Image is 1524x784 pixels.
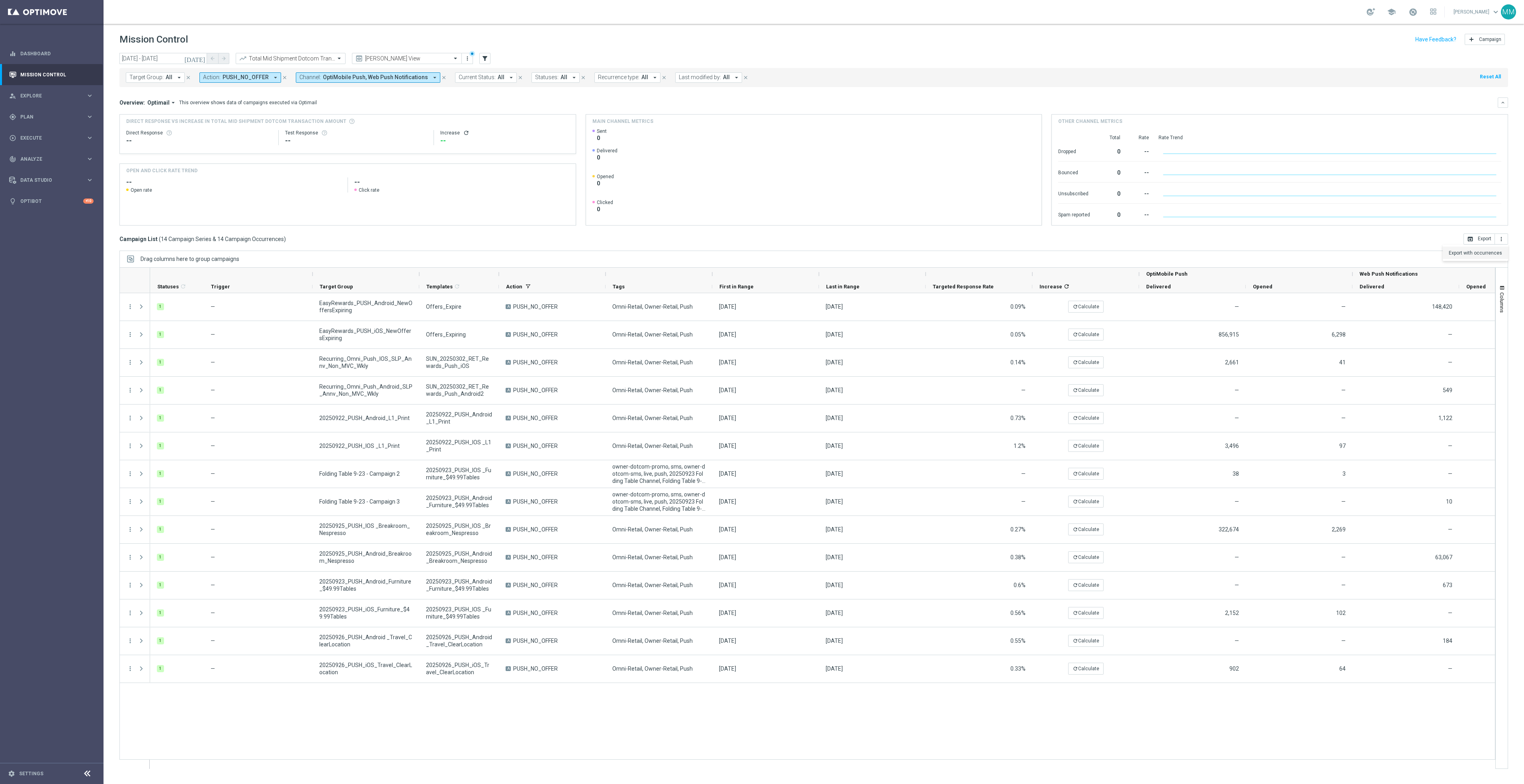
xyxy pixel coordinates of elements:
i: close [186,75,191,80]
i: close [282,75,287,80]
h1: Mission Control [119,34,188,45]
i: more_vert [127,498,134,505]
i: refresh [1073,304,1078,309]
span: Channel: [299,74,321,81]
i: gps_fixed [9,113,16,121]
button: arrow_back [207,53,218,64]
span: 0 [597,154,617,161]
button: more_vert [127,470,134,477]
span: Sent [597,128,607,134]
button: Data Studio keyboard_arrow_right [9,177,94,183]
button: more_vert [127,637,134,644]
button: close [440,73,447,82]
i: preview [355,54,363,62]
div: Dropped [1058,144,1090,157]
i: refresh [180,283,186,290]
button: more_vert [127,526,134,533]
span: Clicked [597,199,613,206]
multiple-options-button: Export to CSV [1463,235,1508,242]
button: more_vert [127,387,134,394]
span: keyboard_arrow_down [1491,8,1500,16]
button: refreshCalculate [1068,412,1104,424]
input: Have Feedback? [1415,37,1456,42]
button: filter_alt [479,53,490,64]
i: close [580,75,586,80]
button: Channel: OptiMobile Push, Web Push Notifications arrow_drop_down [296,72,440,83]
span: A [506,416,511,420]
div: Press SPACE to select this row. [120,349,150,377]
h3: Overview: [119,99,145,106]
span: A [506,611,511,615]
button: refreshCalculate [1068,496,1104,508]
button: refreshCalculate [1068,329,1104,340]
div: Press SPACE to select this row. [120,516,150,544]
span: A [506,360,511,365]
i: arrow_forward [221,56,227,61]
span: Campaign [1479,37,1501,42]
i: play_circle_outline [9,134,16,142]
div: Data Studio [9,177,86,184]
div: Press SPACE to select this row. [120,627,150,655]
span: PUSH_NO_OFFER [513,442,558,449]
span: Calculate column [1062,282,1070,291]
button: more_vert [127,554,134,561]
i: arrow_drop_down [571,74,578,81]
i: more_vert [127,665,134,672]
i: close [518,75,523,80]
span: All [498,74,504,81]
span: PUSH_NO_OFFER [513,331,558,338]
i: filter_alt [481,55,488,62]
div: Press SPACE to select this row. [120,293,150,321]
a: Dashboard [20,43,94,64]
button: gps_fixed Plan keyboard_arrow_right [9,114,94,120]
button: refreshCalculate [1068,551,1104,563]
i: arrow_drop_down [431,74,438,81]
div: Press SPACE to select this row. [120,572,150,599]
span: Opened [597,173,614,180]
div: lightbulb Optibot +10 [9,198,94,204]
i: more_vert [127,414,134,422]
i: trending_up [239,54,247,62]
i: open_in_browser [1467,236,1473,242]
button: Optimail arrow_drop_down [145,99,179,106]
div: Press SPACE to select this row. [120,405,150,432]
i: arrow_drop_down [508,74,515,81]
span: Target Group [320,284,353,290]
span: PUSH_NO_OFFER [513,582,558,589]
div: Press SPACE to select this row. [120,321,150,349]
button: refreshCalculate [1068,523,1104,535]
span: A [506,527,511,532]
button: close [185,73,192,82]
i: refresh [463,130,469,136]
div: Bounced [1058,165,1090,178]
div: There are unsaved changes [469,51,475,56]
i: arrow_drop_down [733,74,740,81]
span: Trigger [211,284,230,290]
i: refresh [1073,610,1078,616]
span: PUSH_NO_OFFER [513,303,558,310]
span: ) [284,235,286,243]
span: Analyze [20,157,86,161]
button: refreshCalculate [1068,301,1104,313]
button: refreshCalculate [1068,663,1104,675]
span: PUSH_NO_OFFER [513,470,558,477]
div: Mission Control [9,72,94,78]
span: First in Range [719,284,754,290]
i: keyboard_arrow_right [86,92,94,99]
span: Calculate column [179,282,186,291]
span: A [506,666,511,671]
i: more_vert [1498,236,1504,242]
div: Press SPACE to select this row. [120,377,150,405]
div: Execute [9,134,86,142]
div: equalizer Dashboard [9,51,94,57]
span: All [166,74,172,81]
div: Total [1100,134,1120,141]
button: more_vert [463,54,471,63]
i: add [1468,36,1475,43]
span: Action: [203,74,221,81]
div: This overview shows data of campaigns executed via Optimail [179,99,317,106]
span: Click rate [359,187,379,193]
